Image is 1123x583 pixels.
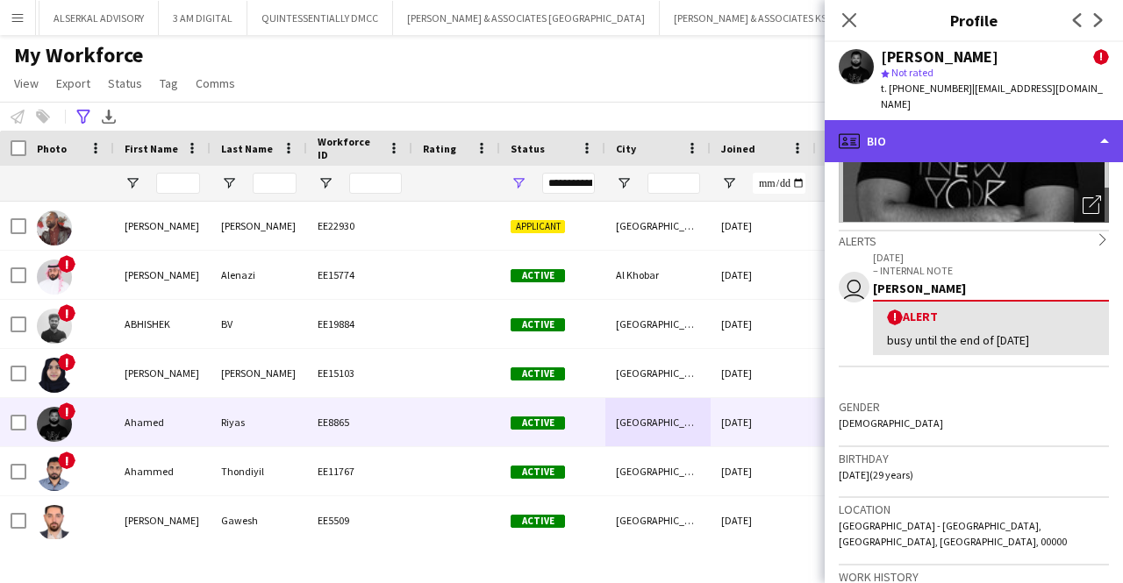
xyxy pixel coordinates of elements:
[605,398,711,446] div: [GEOGRAPHIC_DATA]
[114,251,211,299] div: [PERSON_NAME]
[307,349,412,397] div: EE15103
[114,202,211,250] div: [PERSON_NAME]
[156,173,200,194] input: First Name Filter Input
[58,451,75,469] span: !
[73,106,94,127] app-action-btn: Advanced filters
[37,142,67,155] span: Photo
[616,175,632,191] button: Open Filter Menu
[511,367,565,380] span: Active
[58,255,75,273] span: !
[37,456,72,491] img: Ahammed Thondiyil
[108,75,142,91] span: Status
[247,1,393,35] button: QUINTESSENTIALLY DMCC
[58,304,75,322] span: !
[1093,49,1109,65] span: !
[349,173,402,194] input: Workforce ID Filter Input
[616,142,636,155] span: City
[14,42,143,68] span: My Workforce
[839,230,1109,249] div: Alerts
[307,447,412,495] div: EE11767
[307,202,412,250] div: EE22930
[753,173,805,194] input: Joined Filter Input
[318,135,381,161] span: Workforce ID
[221,142,273,155] span: Last Name
[211,496,307,544] div: Gawesh
[37,309,72,344] img: ABHISHEK BV
[873,264,1109,277] p: – INTERNAL NOTE
[660,1,848,35] button: [PERSON_NAME] & ASSOCIATES KSA
[423,142,456,155] span: Rating
[37,210,72,245] img: Abdelrahman Kamal
[211,398,307,446] div: Riyas
[37,260,72,295] img: Abdullah Alenazi
[881,82,1103,110] span: | [EMAIL_ADDRESS][DOMAIN_NAME]
[711,300,816,348] div: [DATE]
[37,407,72,442] img: Ahamed Riyas
[211,300,307,348] div: BV
[114,300,211,348] div: ABHISHEK
[605,349,711,397] div: [GEOGRAPHIC_DATA]
[511,220,565,233] span: Applicant
[114,349,211,397] div: [PERSON_NAME]
[1074,188,1109,223] div: Open photos pop-in
[159,1,247,35] button: 3 AM DIGITAL
[125,142,178,155] span: First Name
[511,318,565,331] span: Active
[839,416,943,430] span: [DEMOGRAPHIC_DATA]
[839,451,1109,466] h3: Birthday
[49,72,97,95] a: Export
[881,82,972,95] span: t. [PHONE_NUMBER]
[605,496,711,544] div: [GEOGRAPHIC_DATA]
[125,175,140,191] button: Open Filter Menu
[114,447,211,495] div: Ahammed
[98,106,119,127] app-action-btn: Export XLSX
[211,202,307,250] div: [PERSON_NAME]
[153,72,185,95] a: Tag
[887,309,1095,325] div: Alert
[511,142,545,155] span: Status
[114,496,211,544] div: [PERSON_NAME]
[511,269,565,282] span: Active
[839,468,913,481] span: [DATE] (29 years)
[511,175,526,191] button: Open Filter Menu
[196,75,235,91] span: Comms
[873,251,1109,264] p: [DATE]
[511,416,565,430] span: Active
[721,142,755,155] span: Joined
[887,309,903,325] span: !
[891,66,933,79] span: Not rated
[873,281,1109,296] div: [PERSON_NAME]
[881,49,998,65] div: [PERSON_NAME]
[711,447,816,495] div: [DATE]
[307,496,412,544] div: EE5509
[711,202,816,250] div: [DATE]
[839,399,1109,415] h3: Gender
[825,120,1123,162] div: Bio
[839,501,1109,517] h3: Location
[711,398,816,446] div: [DATE]
[825,9,1123,32] h3: Profile
[816,398,921,446] div: 933 days
[58,402,75,420] span: !
[711,251,816,299] div: [DATE]
[58,353,75,371] span: !
[37,505,72,540] img: Ahmed Gawesh
[605,447,711,495] div: [GEOGRAPHIC_DATA]
[393,1,660,35] button: [PERSON_NAME] & ASSOCIATES [GEOGRAPHIC_DATA]
[39,1,159,35] button: ALSERKAL ADVISORY
[211,349,307,397] div: [PERSON_NAME]
[114,398,211,446] div: Ahamed
[14,75,39,91] span: View
[318,175,333,191] button: Open Filter Menu
[253,173,297,194] input: Last Name Filter Input
[605,251,711,299] div: Al Khobar
[511,515,565,528] span: Active
[307,251,412,299] div: EE15774
[605,300,711,348] div: [GEOGRAPHIC_DATA]
[221,175,237,191] button: Open Filter Menu
[887,332,1095,348] div: busy until the end of [DATE]
[605,202,711,250] div: [GEOGRAPHIC_DATA]
[647,173,700,194] input: City Filter Input
[211,251,307,299] div: Alenazi
[307,300,412,348] div: EE19884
